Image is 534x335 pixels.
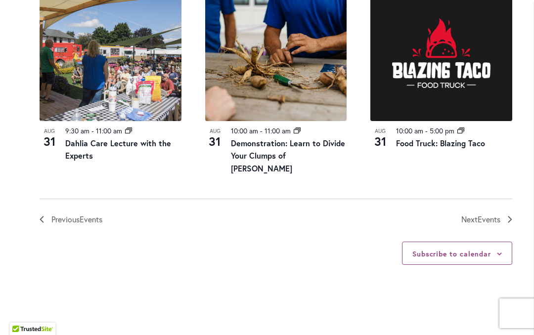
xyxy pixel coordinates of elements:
time: 11:00 am [96,126,122,135]
a: Next Events [461,213,512,226]
time: 10:00 am [396,126,423,135]
span: - [260,126,263,135]
span: 31 [370,133,390,150]
span: - [425,126,428,135]
span: Aug [205,127,225,135]
a: Demonstration: Learn to Divide Your Clumps of [PERSON_NAME] [231,138,345,174]
span: Aug [40,127,59,135]
span: Events [478,214,500,224]
time: 10:00 am [231,126,258,135]
span: 31 [40,133,59,150]
a: Dahlia Care Lecture with the Experts [65,138,171,161]
span: - [91,126,94,135]
a: Previous Events [40,213,102,226]
a: Food Truck: Blazing Taco [396,138,485,148]
time: 11:00 am [265,126,291,135]
time: 9:30 am [65,126,89,135]
time: 5:00 pm [430,126,454,135]
span: 31 [205,133,225,150]
iframe: Launch Accessibility Center [7,300,35,328]
button: Subscribe to calendar [412,249,491,258]
span: Next [461,213,500,226]
span: Aug [370,127,390,135]
span: Previous [51,213,102,226]
span: Events [80,214,102,224]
